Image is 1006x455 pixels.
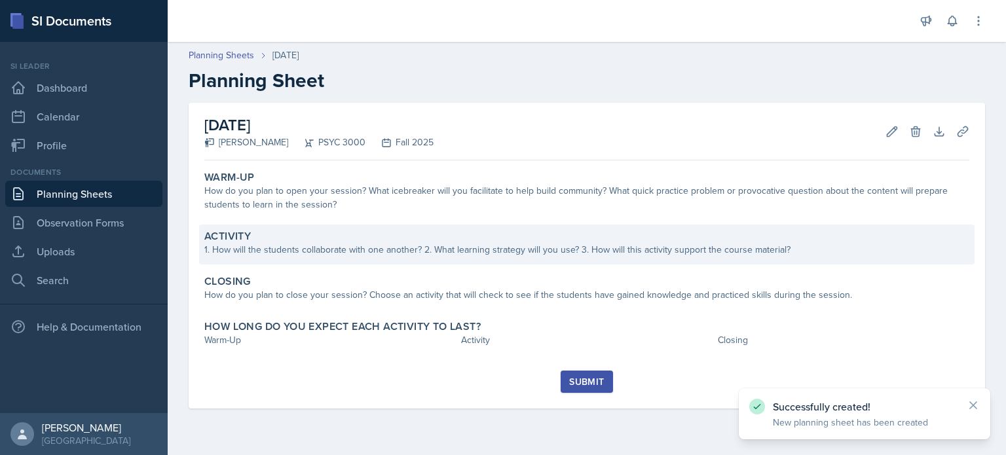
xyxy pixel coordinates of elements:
div: Si leader [5,60,162,72]
a: Planning Sheets [189,48,254,62]
div: Fall 2025 [365,136,434,149]
div: How do you plan to open your session? What icebreaker will you facilitate to help build community... [204,184,969,211]
div: PSYC 3000 [288,136,365,149]
h2: [DATE] [204,113,434,137]
div: [GEOGRAPHIC_DATA] [42,434,130,447]
label: How long do you expect each activity to last? [204,320,481,333]
button: Submit [561,371,612,393]
div: Submit [569,376,604,387]
div: How do you plan to close your session? Choose an activity that will check to see if the students ... [204,288,969,302]
a: Dashboard [5,75,162,101]
a: Planning Sheets [5,181,162,207]
h2: Planning Sheet [189,69,985,92]
div: Warm-Up [204,333,456,347]
p: Successfully created! [773,400,956,413]
div: [PERSON_NAME] [204,136,288,149]
label: Warm-Up [204,171,255,184]
div: Activity [461,333,713,347]
a: Calendar [5,103,162,130]
div: Help & Documentation [5,314,162,340]
a: Profile [5,132,162,158]
div: [PERSON_NAME] [42,421,130,434]
div: [DATE] [272,48,299,62]
label: Closing [204,275,251,288]
a: Search [5,267,162,293]
a: Uploads [5,238,162,264]
label: Activity [204,230,251,243]
div: Closing [718,333,969,347]
p: New planning sheet has been created [773,416,956,429]
a: Observation Forms [5,209,162,236]
div: 1. How will the students collaborate with one another? 2. What learning strategy will you use? 3.... [204,243,969,257]
div: Documents [5,166,162,178]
